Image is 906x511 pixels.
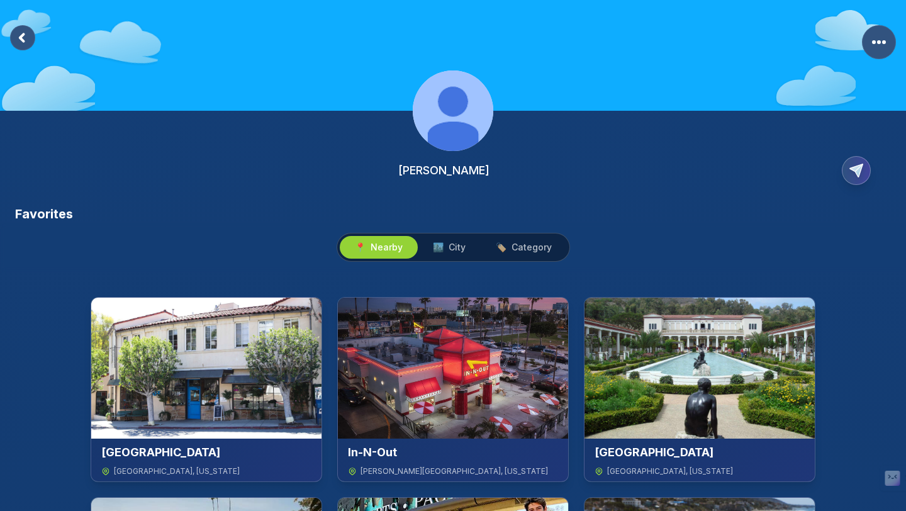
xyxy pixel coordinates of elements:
[512,241,552,254] span: Category
[361,466,548,476] span: [PERSON_NAME][GEOGRAPHIC_DATA] , [US_STATE]
[837,151,891,190] button: Copy Profile Link
[595,444,713,461] h3: [GEOGRAPHIC_DATA]
[413,70,493,151] img: Profile Image
[584,298,815,439] img: Getty Villa Museum
[348,444,397,461] h3: In-N-Out
[355,241,366,254] span: 📍
[607,466,733,476] span: [GEOGRAPHIC_DATA] , [US_STATE]
[418,236,481,259] button: 🏙️City
[449,241,466,254] span: City
[91,298,322,439] img: Beachwood Cafe
[338,298,568,439] img: In-N-Out
[398,162,489,179] h2: [PERSON_NAME]
[114,466,240,476] span: [GEOGRAPHIC_DATA] , [US_STATE]
[481,236,567,259] button: 🏷️Category
[496,241,506,254] span: 🏷️
[340,236,418,259] button: 📍Nearby
[101,444,220,461] h3: [GEOGRAPHIC_DATA]
[371,241,403,254] span: Nearby
[15,205,73,223] h3: Favorites
[433,241,444,254] span: 🏙️
[862,25,896,59] button: More Options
